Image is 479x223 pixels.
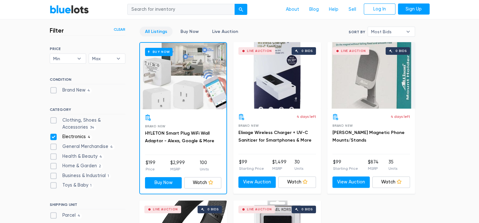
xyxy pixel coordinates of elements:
[294,166,303,171] p: Units
[72,54,86,63] b: ▾
[50,153,104,160] label: Health & Beauty
[53,54,74,63] span: Min
[145,131,214,143] a: HYLETON Smart Plug WiFi Wall Adaptor - Alexa, Google & More
[50,162,103,169] label: Home & Garden
[332,124,353,127] span: Brand New
[50,143,115,150] label: General Merchandise
[50,212,82,219] label: Parcel
[364,3,395,15] a: Log In
[281,3,304,16] a: About
[238,124,259,127] span: Brand New
[170,159,185,172] li: $2,999
[349,29,365,35] label: Sort By
[50,107,125,114] h6: CATEGORY
[398,3,430,15] a: Sign Up
[333,166,358,171] p: Starting Price
[86,135,92,140] span: 4
[278,176,316,188] a: Watch
[388,159,397,171] li: 35
[85,88,92,93] span: 4
[247,49,272,53] div: Live Auction
[50,87,92,94] label: Brand New
[372,176,410,188] a: Watch
[50,27,64,34] h3: Filter
[304,3,324,16] a: Blog
[200,166,209,172] p: Units
[50,77,125,84] h6: CONDITION
[238,176,276,188] a: View Auction
[146,166,155,172] p: Price
[341,49,366,53] div: Live Auction
[175,27,204,36] a: Buy Now
[333,159,358,171] li: $99
[92,54,113,63] span: Max
[391,114,410,119] p: 4 days left
[50,202,125,209] h6: SHIPPING UNIT
[371,27,403,36] span: Most Bids
[145,124,166,128] span: Brand New
[247,208,272,211] div: Live Auction
[207,27,243,36] a: Live Auction
[146,159,155,172] li: $199
[332,130,405,143] a: [PERSON_NAME] Magnetic Phone Mounts/Stands
[401,27,415,36] b: ▾
[184,177,221,188] a: Watch
[50,47,125,51] h6: PRICE
[388,166,397,171] p: Units
[88,183,94,188] span: 1
[343,3,361,16] a: Sell
[106,174,111,179] span: 1
[239,159,264,171] li: $99
[395,49,407,53] div: 0 bids
[98,154,104,159] span: 4
[108,144,115,150] span: 4
[140,27,173,36] a: All Listings
[301,208,313,211] div: 0 bids
[239,166,264,171] p: Starting Price
[327,42,415,109] a: Live Auction 0 bids
[153,208,178,211] div: Live Auction
[50,133,92,140] label: Electronics
[238,130,312,143] a: Elixage Wireless Charger + UV-C Sanitizer for Smartphones & More
[50,172,111,179] label: Business & Industrial
[368,159,379,171] li: $874
[76,213,82,219] span: 4
[114,27,125,32] a: Clear
[140,43,226,109] a: Buy Now
[332,176,370,188] a: View Auction
[145,177,182,188] a: Buy Now
[50,182,94,189] label: Toys & Baby
[97,164,103,169] span: 2
[200,159,209,172] li: 100
[50,5,89,14] a: BlueLots
[272,166,286,171] p: MSRP
[112,54,125,63] b: ▾
[207,208,219,211] div: 0 bids
[294,159,303,171] li: 30
[88,125,97,130] span: 34
[145,48,173,56] h6: Buy Now
[50,117,125,131] label: Clothing, Shoes & Accessories
[301,49,313,53] div: 0 bids
[233,42,321,109] a: Live Auction 0 bids
[297,114,316,119] p: 4 days left
[127,4,235,15] input: Search for inventory
[170,166,185,172] p: MSRP
[324,3,343,16] a: Help
[368,166,379,171] p: MSRP
[272,159,286,171] li: $1,499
